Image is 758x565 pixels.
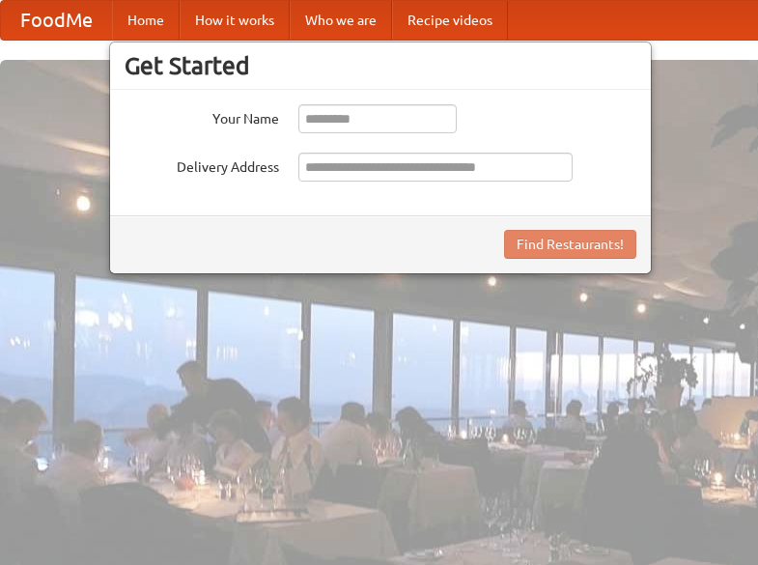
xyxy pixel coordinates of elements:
[125,104,279,128] label: Your Name
[112,1,180,40] a: Home
[504,230,636,259] button: Find Restaurants!
[290,1,392,40] a: Who we are
[1,1,112,40] a: FoodMe
[180,1,290,40] a: How it works
[125,51,636,80] h3: Get Started
[125,153,279,177] label: Delivery Address
[392,1,508,40] a: Recipe videos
